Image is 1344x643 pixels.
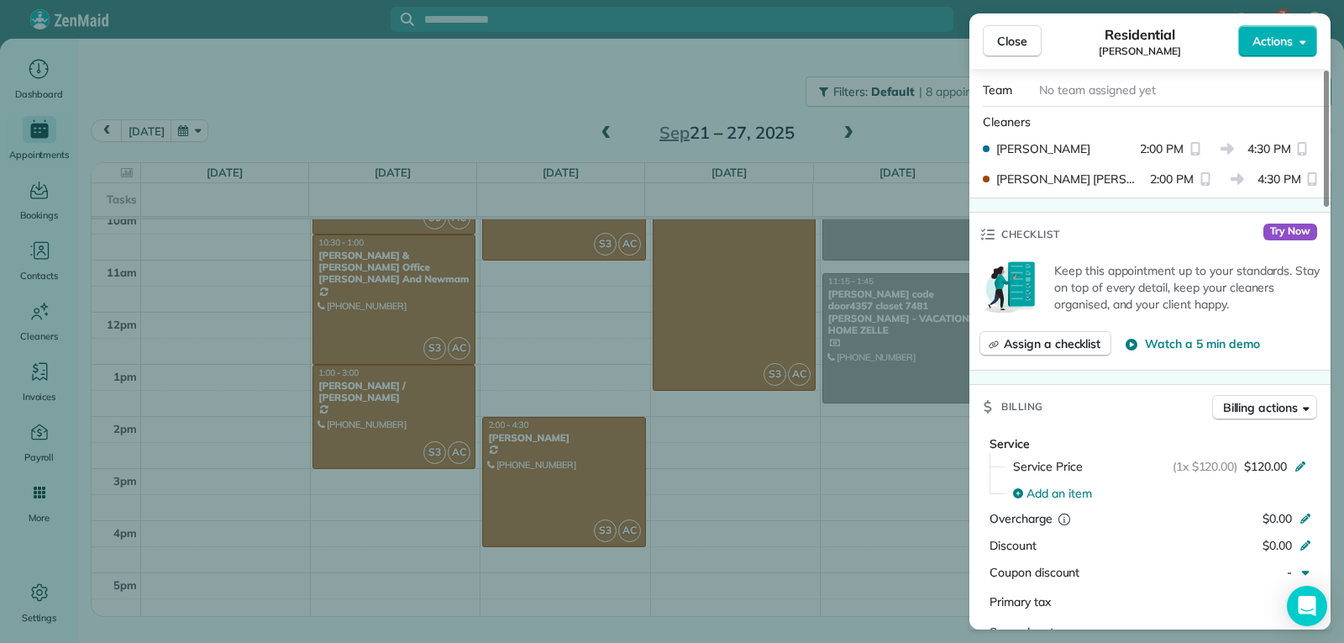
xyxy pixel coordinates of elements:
span: Discount [990,538,1037,553]
button: Service Price(1x $120.00)$120.00 [1003,453,1317,480]
span: Cleaners [983,114,1031,129]
span: Service Price [1013,458,1083,475]
span: 2:00 PM [1150,171,1194,187]
button: Add an item [1003,480,1317,507]
span: $0.00 [1263,511,1292,526]
span: Actions [1252,33,1293,50]
span: Residential [1105,24,1176,45]
span: Checklist [1001,226,1060,243]
div: Open Intercom Messenger [1287,586,1327,626]
span: Team [983,82,1012,98]
span: (1x $120.00) [1173,458,1238,475]
p: Keep this appointment up to your standards. Stay on top of every detail, keep your cleaners organ... [1054,262,1320,313]
button: Assign a checklist [979,331,1111,356]
div: Overcharge [990,510,1135,527]
span: Service [990,436,1030,451]
button: Close [983,25,1042,57]
span: Close [997,33,1027,50]
span: 4:30 PM [1257,171,1301,187]
span: Billing [1001,398,1043,415]
span: [PERSON_NAME] [PERSON_NAME] [996,171,1143,187]
span: 4:30 PM [1247,140,1291,157]
span: $0.00 [1263,538,1292,553]
span: Assign a checklist [1004,335,1100,352]
span: Billing actions [1223,399,1298,416]
span: No team assigned yet [1039,82,1156,98]
span: Watch a 5 min demo [1145,335,1259,352]
button: Watch a 5 min demo [1125,335,1259,352]
span: Primary tax [990,594,1051,609]
span: - [1287,565,1292,580]
span: Add an item [1026,485,1092,502]
span: $120.00 [1244,458,1287,475]
span: 2:00 PM [1140,140,1184,157]
span: [PERSON_NAME] [996,140,1090,157]
span: [PERSON_NAME] [1099,45,1181,58]
span: Secondary tax [990,625,1067,640]
span: Try Now [1263,224,1317,240]
span: Coupon discount [990,565,1079,580]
